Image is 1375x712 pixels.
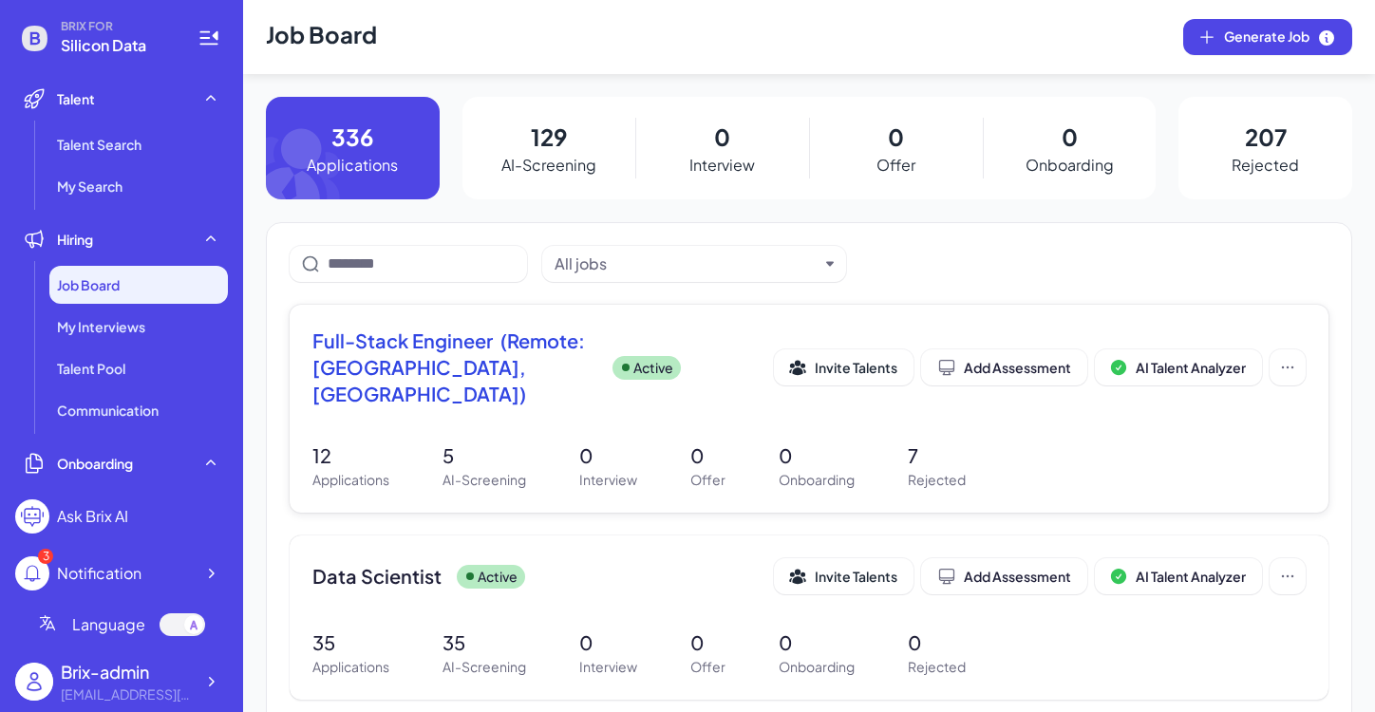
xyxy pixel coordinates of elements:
p: Onboarding [779,470,855,490]
p: 0 [1062,120,1078,154]
span: Onboarding [57,454,133,473]
p: Applications [312,470,389,490]
div: Brix-admin [61,659,194,684]
p: 35 [312,628,389,657]
span: Full-Stack Engineer (Remote: [GEOGRAPHIC_DATA], [GEOGRAPHIC_DATA]) [312,328,597,407]
div: Add Assessment [937,358,1071,377]
p: AI-Screening [443,470,526,490]
div: Notification [57,562,141,585]
span: Silicon Data [61,34,175,57]
button: AI Talent Analyzer [1095,558,1262,594]
p: Interview [689,154,755,177]
p: 0 [908,628,966,657]
p: 0 [690,628,725,657]
button: AI Talent Analyzer [1095,349,1262,385]
span: Generate Job [1224,27,1336,47]
p: Rejected [1232,154,1299,177]
p: 35 [443,628,526,657]
span: AI Talent Analyzer [1136,359,1246,376]
p: 0 [579,628,637,657]
div: Ask Brix AI [57,505,128,528]
span: AI Talent Analyzer [1136,568,1246,585]
p: 0 [714,120,730,154]
p: Offer [690,470,725,490]
p: 0 [779,628,855,657]
img: user_logo.png [15,663,53,701]
span: Talent Search [57,135,141,154]
p: 0 [690,441,725,470]
div: 3 [38,549,53,564]
span: Job Board [57,275,120,294]
p: AI-Screening [501,154,596,177]
p: 5 [443,441,526,470]
p: Rejected [908,657,966,677]
p: Applications [312,657,389,677]
span: Talent [57,89,95,108]
span: BRIX FOR [61,19,175,34]
span: Data Scientist [312,563,442,590]
p: Onboarding [779,657,855,677]
p: 0 [779,441,855,470]
p: Active [478,567,518,587]
p: Onboarding [1026,154,1114,177]
p: 0 [579,441,637,470]
span: My Search [57,177,122,196]
p: Offer [876,154,915,177]
p: Active [633,358,673,378]
button: Generate Job [1183,19,1352,55]
p: Interview [579,470,637,490]
span: Language [72,613,145,636]
button: Invite Talents [774,349,914,385]
p: 207 [1245,120,1287,154]
button: Invite Talents [774,558,914,594]
p: 7 [908,441,966,470]
p: Interview [579,657,637,677]
button: Add Assessment [921,558,1087,594]
div: flora@joinbrix.com [61,684,194,704]
div: All jobs [555,253,607,275]
p: Offer [690,657,725,677]
button: All jobs [555,253,819,275]
p: 12 [312,441,389,470]
span: My Interviews [57,317,145,336]
p: AI-Screening [443,657,526,677]
button: Add Assessment [921,349,1087,385]
p: 0 [888,120,904,154]
span: Hiring [57,230,93,249]
span: Talent Pool [57,359,125,378]
p: 129 [531,120,567,154]
p: Rejected [908,470,966,490]
span: Invite Talents [815,568,897,585]
div: Add Assessment [937,567,1071,586]
span: Invite Talents [815,359,897,376]
span: Communication [57,401,159,420]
